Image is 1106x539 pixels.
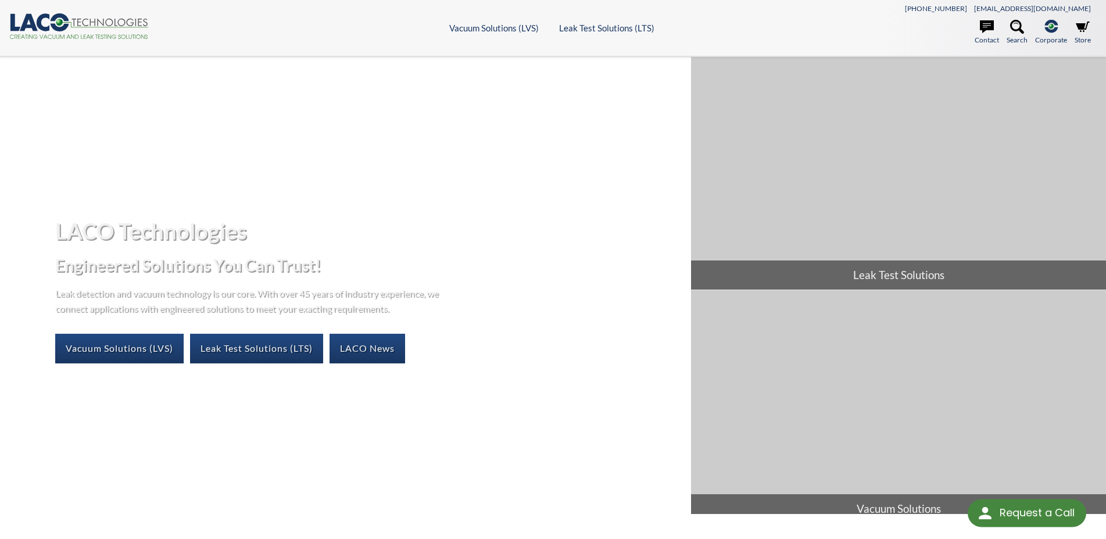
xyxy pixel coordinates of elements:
[330,334,405,363] a: LACO News
[691,57,1106,290] a: Leak Test Solutions
[691,290,1106,523] a: Vacuum Solutions
[1075,20,1091,45] a: Store
[905,4,967,13] a: [PHONE_NUMBER]
[1007,20,1028,45] a: Search
[975,20,999,45] a: Contact
[976,504,994,523] img: round button
[691,260,1106,290] span: Leak Test Solutions
[559,23,654,33] a: Leak Test Solutions (LTS)
[691,494,1106,523] span: Vacuum Solutions
[974,4,1091,13] a: [EMAIL_ADDRESS][DOMAIN_NAME]
[1035,34,1067,45] span: Corporate
[190,334,323,363] a: Leak Test Solutions (LTS)
[55,334,184,363] a: Vacuum Solutions (LVS)
[449,23,539,33] a: Vacuum Solutions (LVS)
[1000,499,1075,526] div: Request a Call
[55,217,682,245] h1: LACO Technologies
[55,255,682,276] h2: Engineered Solutions You Can Trust!
[55,285,445,315] p: Leak detection and vacuum technology is our core. With over 45 years of industry experience, we c...
[968,499,1086,527] div: Request a Call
